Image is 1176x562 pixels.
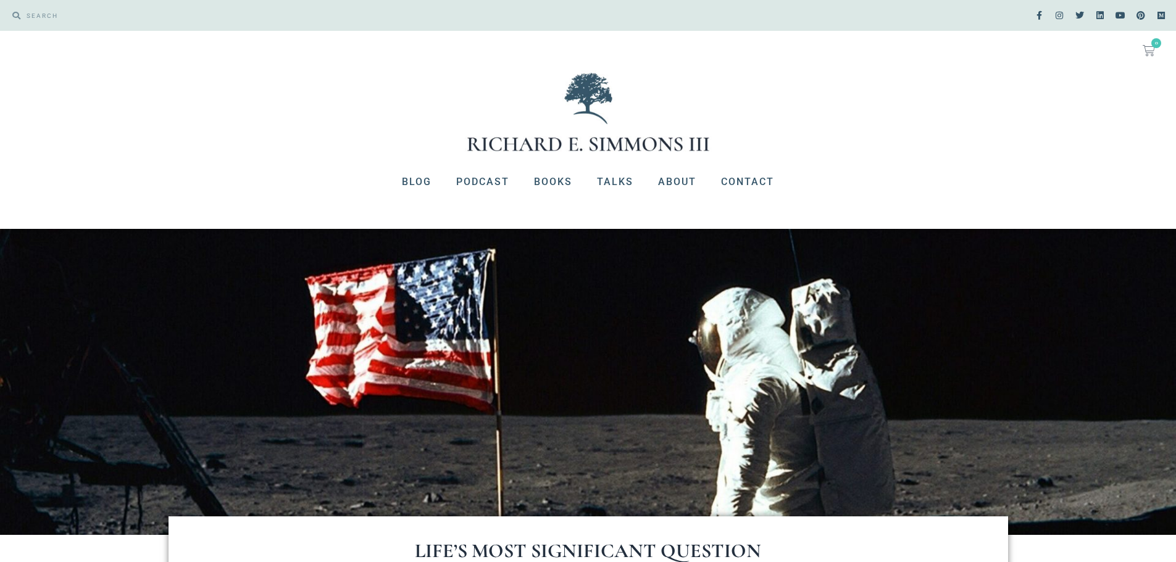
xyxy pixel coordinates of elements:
input: SEARCH [20,6,582,25]
a: Books [522,166,585,198]
a: Podcast [444,166,522,198]
a: Talks [585,166,646,198]
a: 0 [1128,37,1170,64]
span: 0 [1151,38,1161,48]
a: Contact [709,166,786,198]
h1: Life’s Most Significant Question [218,541,959,561]
a: About [646,166,709,198]
a: Blog [390,166,444,198]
